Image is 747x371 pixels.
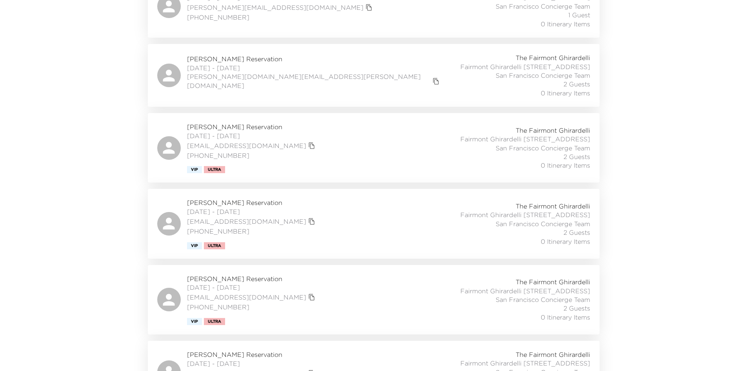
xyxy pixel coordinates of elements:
[148,189,600,258] a: [PERSON_NAME] Reservation[DATE] - [DATE][EMAIL_ADDRESS][DOMAIN_NAME]copy primary member email[PHO...
[431,76,442,87] button: copy primary member email
[187,72,431,90] a: [PERSON_NAME][DOMAIN_NAME][EMAIL_ADDRESS][PERSON_NAME][DOMAIN_NAME]
[496,219,590,228] span: San Francisco Concierge Team
[187,55,442,63] span: [PERSON_NAME] Reservation
[191,243,198,248] span: Vip
[460,62,590,71] span: Fairmont Ghirardelli [STREET_ADDRESS]
[563,152,590,161] span: 2 Guests
[306,292,317,303] button: copy primary member email
[191,319,198,324] span: Vip
[496,2,590,11] span: San Francisco Concierge Team
[187,227,317,236] span: [PHONE_NUMBER]
[516,278,590,286] span: The Fairmont Ghirardelli
[541,89,590,97] span: 0 Itinerary Items
[187,13,374,22] span: [PHONE_NUMBER]
[460,210,590,219] span: Fairmont Ghirardelli [STREET_ADDRESS]
[563,228,590,237] span: 2 Guests
[187,132,317,140] span: [DATE] - [DATE]
[187,207,317,216] span: [DATE] - [DATE]
[516,126,590,135] span: The Fairmont Ghirardelli
[496,71,590,80] span: San Francisco Concierge Team
[191,167,198,172] span: Vip
[187,122,317,131] span: [PERSON_NAME] Reservation
[563,304,590,313] span: 2 Guests
[541,161,590,170] span: 0 Itinerary Items
[187,198,317,207] span: [PERSON_NAME] Reservation
[187,64,442,72] span: [DATE] - [DATE]
[568,11,590,19] span: 1 Guest
[187,217,306,226] a: [EMAIL_ADDRESS][DOMAIN_NAME]
[208,167,221,172] span: Ultra
[460,287,590,295] span: Fairmont Ghirardelli [STREET_ADDRESS]
[541,237,590,246] span: 0 Itinerary Items
[306,216,317,227] button: copy primary member email
[306,140,317,151] button: copy primary member email
[460,359,590,367] span: Fairmont Ghirardelli [STREET_ADDRESS]
[208,319,221,324] span: Ultra
[187,3,364,12] a: [PERSON_NAME][EMAIL_ADDRESS][DOMAIN_NAME]
[187,359,317,368] span: [DATE] - [DATE]
[516,202,590,210] span: The Fairmont Ghirardelli
[208,243,221,248] span: Ultra
[187,303,317,311] span: [PHONE_NUMBER]
[516,350,590,359] span: The Fairmont Ghirardelli
[187,293,306,302] a: [EMAIL_ADDRESS][DOMAIN_NAME]
[187,350,317,359] span: [PERSON_NAME] Reservation
[364,2,374,13] button: copy primary member email
[187,141,306,150] a: [EMAIL_ADDRESS][DOMAIN_NAME]
[187,274,317,283] span: [PERSON_NAME] Reservation
[516,53,590,62] span: The Fairmont Ghirardelli
[148,265,600,334] a: [PERSON_NAME] Reservation[DATE] - [DATE][EMAIL_ADDRESS][DOMAIN_NAME]copy primary member email[PHO...
[541,313,590,322] span: 0 Itinerary Items
[496,144,590,152] span: San Francisco Concierge Team
[563,80,590,88] span: 2 Guests
[541,20,590,28] span: 0 Itinerary Items
[187,151,317,160] span: [PHONE_NUMBER]
[148,44,600,107] a: [PERSON_NAME] Reservation[DATE] - [DATE][PERSON_NAME][DOMAIN_NAME][EMAIL_ADDRESS][PERSON_NAME][DO...
[187,283,317,292] span: [DATE] - [DATE]
[496,295,590,304] span: San Francisco Concierge Team
[460,135,590,143] span: Fairmont Ghirardelli [STREET_ADDRESS]
[148,113,600,183] a: [PERSON_NAME] Reservation[DATE] - [DATE][EMAIL_ADDRESS][DOMAIN_NAME]copy primary member email[PHO...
